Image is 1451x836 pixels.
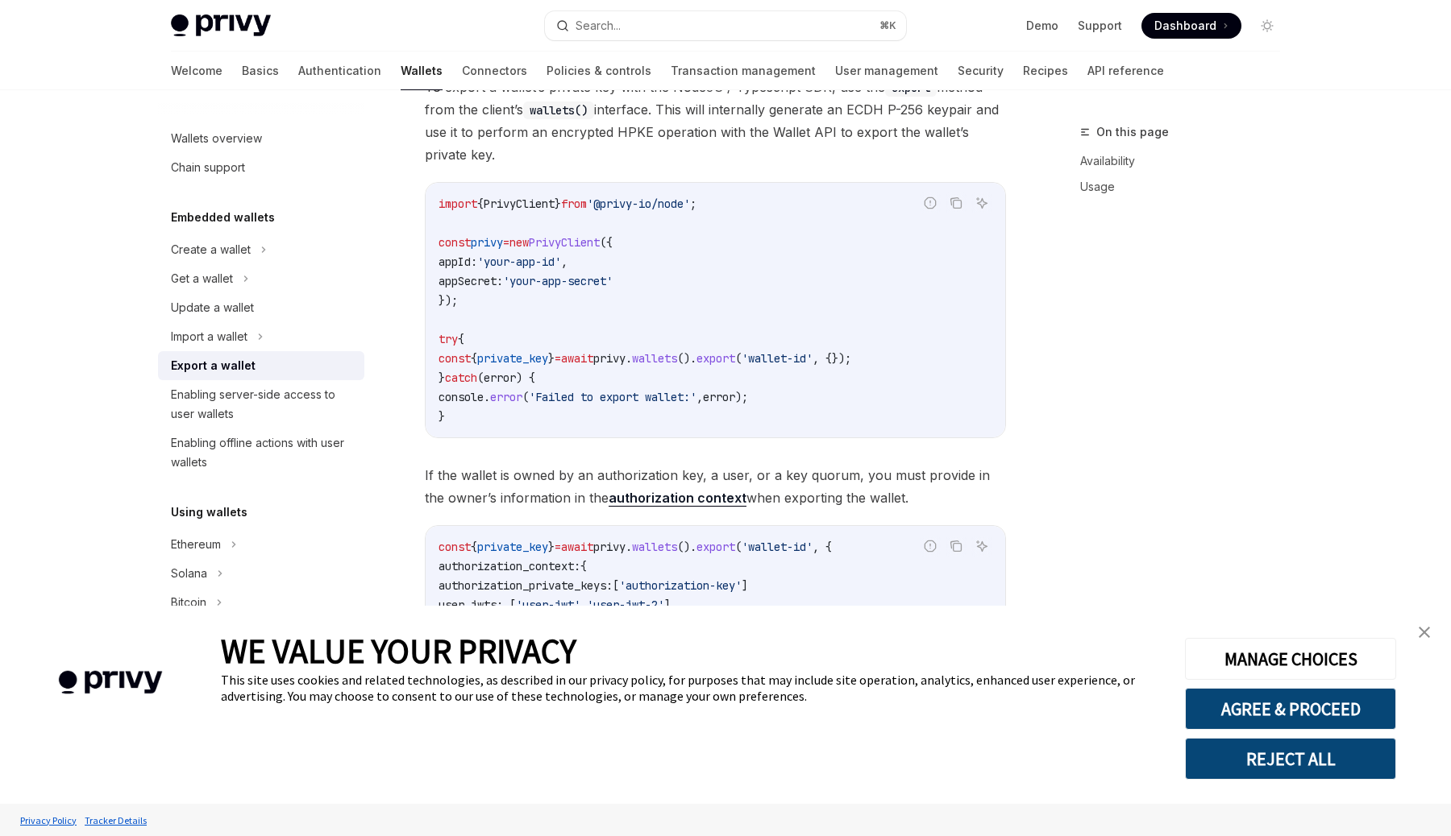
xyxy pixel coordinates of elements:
[1080,174,1293,200] a: Usage
[439,255,477,269] span: appId:
[171,298,254,317] div: Update a wallet
[425,464,1006,509] span: If the wallet is owned by an authorization key, a user, or a key quorum, you must provide in the ...
[158,351,364,380] a: Export a wallet
[742,540,813,554] span: 'wallet-id'
[946,536,967,557] button: Copy the contents from the code block
[545,11,906,40] button: Search...⌘K
[425,76,1006,166] span: To export a wallet’s private key with the NodeJS / Typescript SDK, use the method from the client...
[171,14,271,37] img: light logo
[1254,13,1280,39] button: Toggle dark mode
[477,351,548,366] span: private_key
[696,351,735,366] span: export
[439,235,471,250] span: const
[619,578,742,593] span: 'authorization-key'
[885,79,937,97] code: export
[477,370,484,385] span: (
[703,390,735,404] span: error
[1408,616,1441,648] a: close banner
[462,52,527,90] a: Connectors
[439,370,445,385] span: }
[742,578,748,593] span: ]
[477,255,561,269] span: 'your-app-id'
[1185,638,1396,680] button: MANAGE CHOICES
[298,52,381,90] a: Authentication
[690,197,696,211] span: ;
[522,390,529,404] span: (
[1154,18,1216,34] span: Dashboard
[735,351,742,366] span: (
[664,598,671,612] span: ]
[879,19,896,32] span: ⌘ K
[561,540,593,554] span: await
[503,274,613,288] span: 'your-app-secret'
[958,52,1004,90] a: Security
[1185,688,1396,730] button: AGREE & PROCEED
[471,540,477,554] span: {
[735,390,748,404] span: );
[439,559,580,573] span: authorization_context:
[593,540,626,554] span: privy
[946,192,967,213] button: Copy the contents from the code block
[580,559,587,573] span: {
[439,197,477,211] span: import
[171,356,256,375] div: Export a wallet
[221,672,1161,704] div: This site uses cookies and related technologies, as described in our privacy policy, for purposes...
[171,503,247,522] h5: Using wallets
[439,351,471,366] span: const
[171,208,275,227] h5: Embedded wallets
[835,52,938,90] a: User management
[242,52,279,90] a: Basics
[221,630,576,672] span: WE VALUE YOUR PRIVACY
[1185,738,1396,780] button: REJECT ALL
[509,235,529,250] span: new
[171,240,251,259] div: Create a wallet
[497,598,516,612] span: : [
[171,269,233,288] div: Get a wallet
[439,598,497,612] span: user_jwts
[529,235,600,250] span: PrivyClient
[1419,627,1430,638] img: close banner
[81,806,151,834] a: Tracker Details
[609,490,746,507] a: authorization context
[158,428,364,477] a: Enabling offline actions with user wallets
[477,540,548,554] span: private_key
[1023,52,1068,90] a: Recipes
[158,293,364,322] a: Update a wallet
[171,158,245,177] div: Chain support
[1087,52,1164,90] a: API reference
[587,598,664,612] span: 'user-jwt-2'
[471,351,477,366] span: {
[445,370,477,385] span: catch
[471,235,503,250] span: privy
[171,129,262,148] div: Wallets overview
[547,52,651,90] a: Policies & controls
[555,197,561,211] span: }
[813,351,851,366] span: , {});
[593,351,626,366] span: privy
[158,380,364,428] a: Enabling server-side access to user wallets
[626,540,632,554] span: .
[696,390,703,404] span: ,
[561,197,587,211] span: from
[477,197,484,211] span: {
[439,390,484,404] span: console
[24,648,197,718] img: company logo
[171,535,221,554] div: Ethereum
[401,52,443,90] a: Wallets
[735,540,742,554] span: (
[613,578,619,593] span: [
[503,235,509,250] span: =
[600,235,613,250] span: ({
[1080,148,1293,174] a: Availability
[971,192,992,213] button: Ask AI
[561,255,568,269] span: ,
[920,536,941,557] button: Report incorrect code
[548,351,555,366] span: }
[439,332,458,346] span: try
[439,578,613,593] span: authorization_private_keys:
[677,540,696,554] span: ().
[626,351,632,366] span: .
[555,351,561,366] span: =
[484,197,555,211] span: PrivyClient
[458,332,464,346] span: {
